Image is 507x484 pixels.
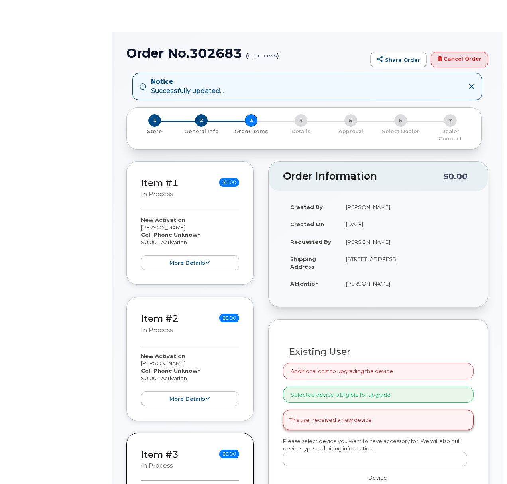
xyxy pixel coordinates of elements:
[370,52,427,68] a: Share Order
[362,474,406,482] div: Device
[141,216,239,270] div: [PERSON_NAME] $0.00 - Activation
[283,363,474,379] div: Additional cost to upgrading the device
[136,128,173,135] p: Store
[141,231,201,238] strong: Cell Phone Unknown
[219,450,239,458] span: $0.00
[151,77,224,87] strong: Notice
[148,114,161,127] span: 1
[141,352,239,406] div: [PERSON_NAME] $0.00 - Activation
[141,449,179,460] a: Item #3
[133,127,177,135] a: 1 Store
[339,250,474,275] td: [STREET_ADDRESS]
[283,171,443,182] h2: Order Information
[339,198,474,216] td: [PERSON_NAME]
[141,367,201,374] strong: Cell Phone Unknown
[141,177,179,188] a: Item #1
[219,314,239,322] span: $0.00
[141,313,179,324] a: Item #2
[290,239,331,245] strong: Requested By
[151,77,224,96] div: Successfully updated...
[195,114,208,127] span: 2
[339,275,474,292] td: [PERSON_NAME]
[283,387,474,403] div: Selected device is Eligible for upgrade
[283,437,474,466] div: Please select device you want to have accessory for. We will also pull device type and billing in...
[443,169,468,184] div: $0.00
[141,255,239,270] button: more details
[180,128,223,135] p: General Info
[126,46,366,60] h1: Order No.302683
[141,190,173,198] small: in process
[289,347,468,357] h3: Existing User
[219,178,239,187] span: $0.00
[246,46,279,59] small: (in process)
[290,221,324,227] strong: Created On
[339,233,474,251] td: [PERSON_NAME]
[141,391,239,406] button: more details
[141,462,173,469] small: in process
[283,410,474,430] div: This user received a new device
[339,215,474,233] td: [DATE]
[141,353,185,359] strong: New Activation
[141,217,185,223] strong: New Activation
[290,204,323,210] strong: Created By
[290,281,319,287] strong: Attention
[177,127,226,135] a: 2 General Info
[141,326,173,334] small: in process
[290,256,316,270] strong: Shipping Address
[431,52,488,68] a: Cancel Order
